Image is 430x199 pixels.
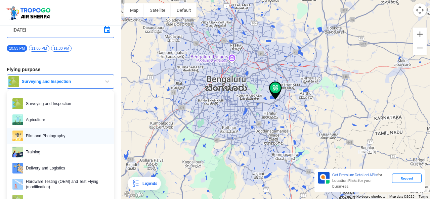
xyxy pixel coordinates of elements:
h3: Flying purpose [7,67,114,72]
span: Delivery and Logistics [23,163,109,173]
span: 10:53 PM [7,45,27,52]
span: Training [23,147,109,157]
img: survey.png [12,98,23,109]
span: Surveying and Inspection [19,79,103,84]
span: 11:30 PM [51,45,72,52]
img: Google [123,190,145,199]
span: Surveying and Inspection [23,98,109,109]
div: Request [392,173,422,183]
div: Legends [140,180,157,188]
a: Open this area in Google Maps (opens a new window) [123,190,145,199]
img: survey.png [8,76,19,87]
img: Premium APIs [318,172,330,184]
button: Surveying and Inspection [7,74,114,89]
img: agri.png [12,114,23,125]
button: Zoom in [413,28,427,41]
span: 11:00 PM [29,45,49,52]
span: Hardware Testing (OEM) and Test Flying (modification) [23,179,109,190]
button: Zoom out [413,41,427,55]
img: training.png [12,147,23,157]
button: Keyboard shortcuts [356,194,385,199]
img: film.png [12,131,23,141]
button: Show satellite imagery [144,3,171,17]
button: Map camera controls [413,3,427,17]
div: for Location Risks for your business. [330,172,392,190]
span: Get Premium Detailed APIs [332,172,377,177]
button: Show street map [124,3,144,17]
a: Terms [419,195,428,198]
img: ic_tgdronemaps.svg [5,5,53,20]
span: Map data ©2025 [389,195,415,198]
span: Agriculture [23,114,109,125]
input: Select Date [12,26,109,34]
span: Film and Photography [23,131,109,141]
img: delivery.png [12,163,23,173]
img: Legends [132,180,140,188]
img: ic_hardwaretesting.png [12,179,23,190]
